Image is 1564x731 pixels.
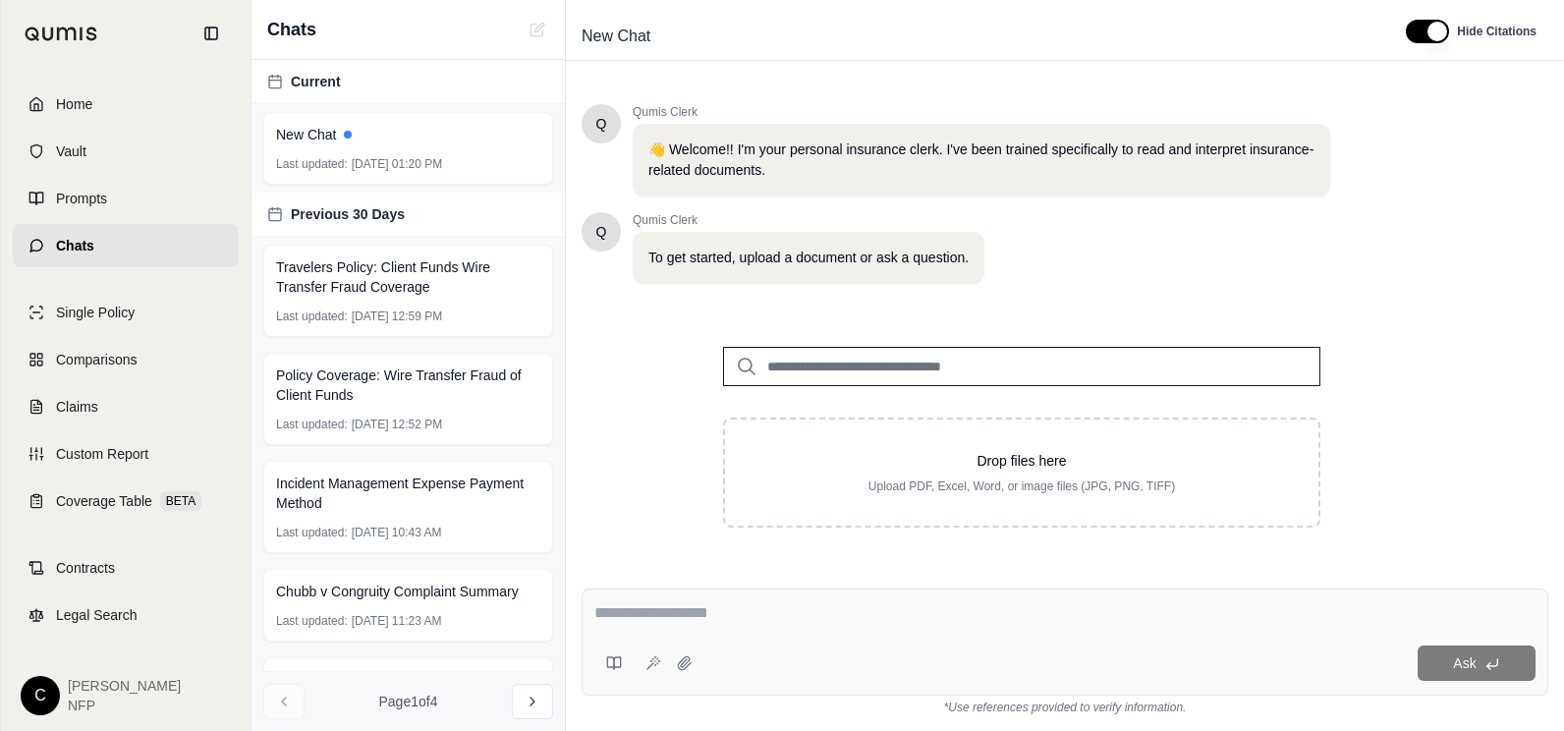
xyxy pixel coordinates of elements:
a: Single Policy [13,291,239,334]
span: Travelers Policy: Client Funds Wire Transfer Fraud Coverage [276,257,540,297]
span: Legal Search [56,605,138,625]
p: Upload PDF, Excel, Word, or image files (JPG, PNG, TIFF) [756,478,1287,494]
span: Custom Report [56,444,148,464]
a: Custom Report [13,432,239,476]
div: Edit Title [574,21,1382,52]
span: Last updated: [276,156,348,172]
span: Chubb v Congruity Complaint Summary [276,582,519,601]
span: Last updated: [276,525,348,540]
span: Vault [56,141,86,161]
span: Last updated: [276,417,348,432]
span: New Chat [276,125,336,144]
span: [DATE] 12:52 PM [352,417,442,432]
span: Page 1 of 4 [379,692,438,711]
span: Current [291,72,341,91]
span: Qumis Clerk [633,212,984,228]
a: Comparisons [13,338,239,381]
span: Previous 30 Days [291,204,405,224]
a: Prompts [13,177,239,220]
span: BETA [160,491,201,511]
a: Chats [13,224,239,267]
a: Vault [13,130,239,173]
span: Incident Management Expense Payment Method [276,474,540,513]
button: Collapse sidebar [195,18,227,49]
img: Qumis Logo [25,27,98,41]
span: Home [56,94,92,114]
div: C [21,676,60,715]
span: Hello [596,222,607,242]
span: [DATE] 01:20 PM [352,156,442,172]
span: Chats [56,236,94,255]
span: [DATE] 10:43 AM [352,525,442,540]
a: Legal Search [13,593,239,637]
button: Ask [1418,646,1536,681]
a: Claims [13,385,239,428]
a: Contracts [13,546,239,590]
p: 👋 Welcome!! I'm your personal insurance clerk. I've been trained specifically to read and interpr... [648,140,1314,181]
p: To get started, upload a document or ask a question. [648,248,969,268]
span: Policy Coverage: Wire Transfer Fraud of Client Funds [276,365,540,405]
span: New Chat [574,21,658,52]
span: [PERSON_NAME] [68,676,181,696]
span: Hello [596,114,607,134]
a: Home [13,83,239,126]
span: Single Policy [56,303,135,322]
span: NFP [68,696,181,715]
p: Drop files here [756,451,1287,471]
span: Hide Citations [1457,24,1536,39]
span: Claims [56,397,98,417]
span: [DATE] 11:23 AM [352,613,442,629]
div: *Use references provided to verify information. [582,696,1548,715]
span: Qumis Clerk [633,104,1330,120]
span: Comparisons [56,350,137,369]
span: Chats [267,16,316,43]
span: Last updated: [276,309,348,324]
span: Ask [1453,655,1476,671]
a: Coverage TableBETA [13,479,239,523]
button: New Chat [526,18,549,41]
span: Coverage Table [56,491,152,511]
span: [DATE] 12:59 PM [352,309,442,324]
span: Last updated: [276,613,348,629]
span: Policy Coverage for Implied Warranty of Habitability [276,670,540,709]
span: Prompts [56,189,107,208]
span: Contracts [56,558,115,578]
